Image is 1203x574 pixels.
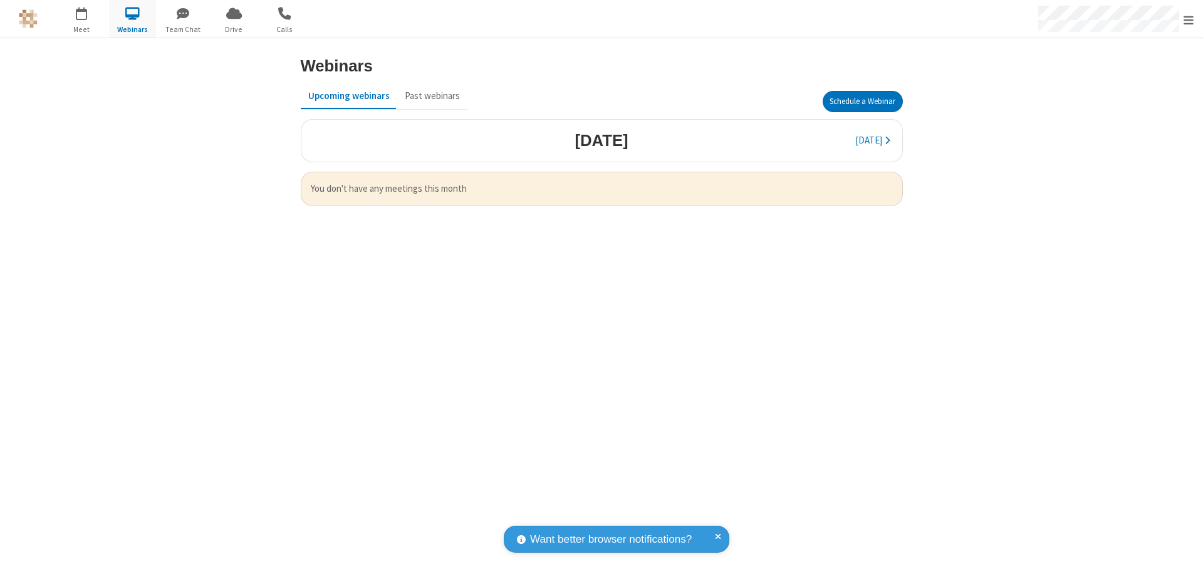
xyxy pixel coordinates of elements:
img: QA Selenium DO NOT DELETE OR CHANGE [19,9,38,28]
span: Meet [58,24,105,35]
h3: Webinars [301,57,373,75]
span: Want better browser notifications? [530,531,692,548]
h3: [DATE] [575,132,628,149]
span: [DATE] [855,134,882,146]
span: Team Chat [160,24,207,35]
span: Drive [211,24,258,35]
span: Calls [261,24,308,35]
button: Upcoming webinars [301,84,397,108]
span: Webinars [109,24,156,35]
button: Past webinars [397,84,467,108]
button: [DATE] [848,129,897,153]
span: You don't have any meetings this month [311,182,893,196]
button: Schedule a Webinar [823,91,903,112]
